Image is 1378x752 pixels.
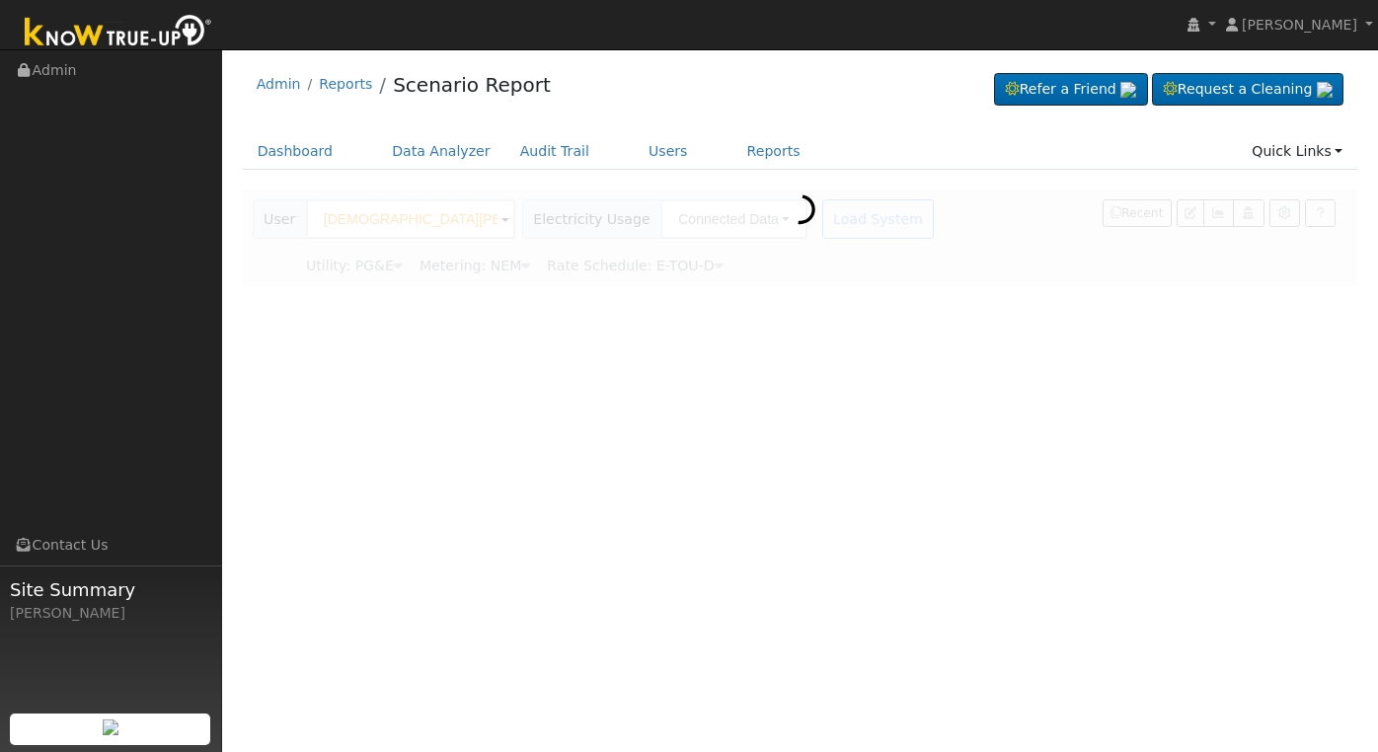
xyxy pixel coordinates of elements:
img: retrieve [1317,82,1333,98]
a: Users [634,133,703,170]
img: Know True-Up [15,11,222,55]
a: Data Analyzer [377,133,505,170]
div: [PERSON_NAME] [10,603,211,624]
a: Admin [257,76,301,92]
a: Reports [732,133,815,170]
a: Audit Trail [505,133,604,170]
span: Site Summary [10,576,211,603]
a: Dashboard [243,133,348,170]
a: Request a Cleaning [1152,73,1343,107]
img: retrieve [103,719,118,735]
span: [PERSON_NAME] [1242,17,1357,33]
a: Refer a Friend [994,73,1148,107]
a: Quick Links [1237,133,1357,170]
a: Reports [319,76,372,92]
img: retrieve [1120,82,1136,98]
a: Scenario Report [393,73,551,97]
